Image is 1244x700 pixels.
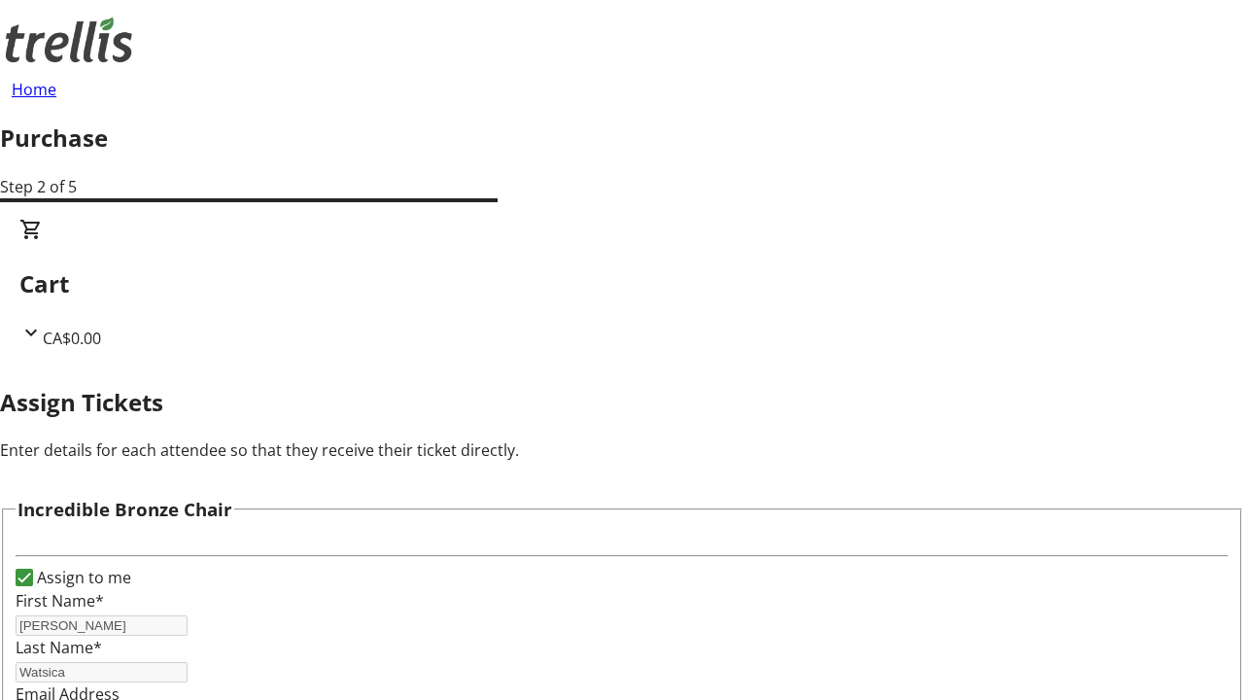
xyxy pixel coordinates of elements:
span: CA$0.00 [43,328,101,349]
label: First Name* [16,590,104,612]
label: Last Name* [16,637,102,658]
h2: Cart [19,266,1225,301]
div: CartCA$0.00 [19,218,1225,350]
h3: Incredible Bronze Chair [17,496,232,523]
label: Assign to me [33,566,131,589]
